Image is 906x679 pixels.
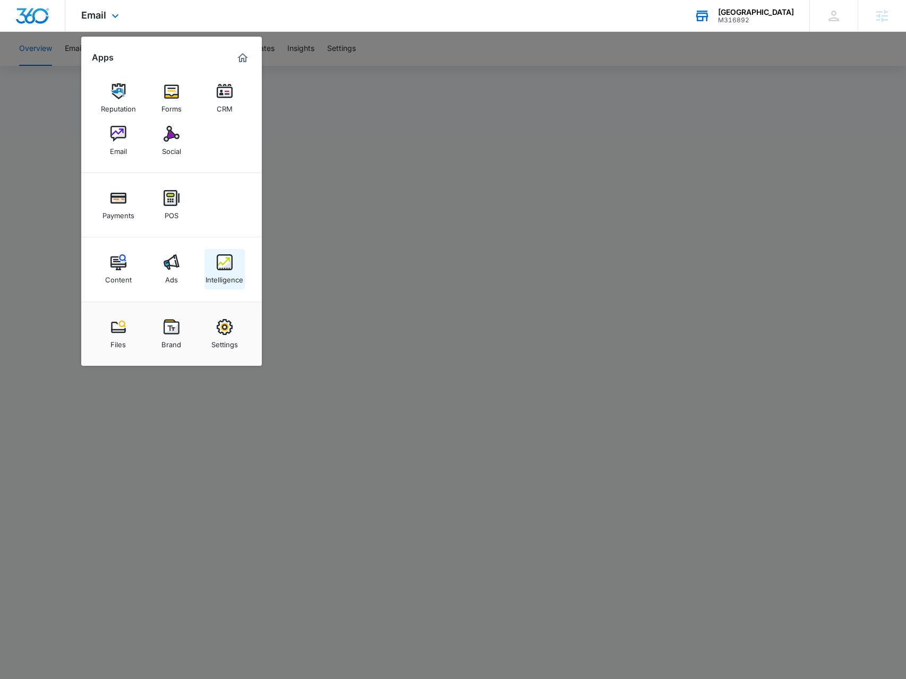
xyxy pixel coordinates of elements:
[151,121,192,161] a: Social
[81,10,106,21] span: Email
[718,16,794,24] div: account id
[165,270,178,284] div: Ads
[204,314,245,354] a: Settings
[105,270,132,284] div: Content
[98,78,139,118] a: Reputation
[165,206,178,220] div: POS
[102,206,134,220] div: Payments
[151,78,192,118] a: Forms
[718,8,794,16] div: account name
[206,270,243,284] div: Intelligence
[98,121,139,161] a: Email
[162,142,181,156] div: Social
[151,249,192,289] a: Ads
[217,99,233,113] div: CRM
[151,314,192,354] a: Brand
[211,335,238,349] div: Settings
[110,142,127,156] div: Email
[101,99,136,113] div: Reputation
[98,185,139,225] a: Payments
[151,185,192,225] a: POS
[161,99,182,113] div: Forms
[98,249,139,289] a: Content
[98,314,139,354] a: Files
[234,49,251,66] a: Marketing 360® Dashboard
[110,335,126,349] div: Files
[92,53,114,63] h2: Apps
[204,78,245,118] a: CRM
[161,335,181,349] div: Brand
[204,249,245,289] a: Intelligence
